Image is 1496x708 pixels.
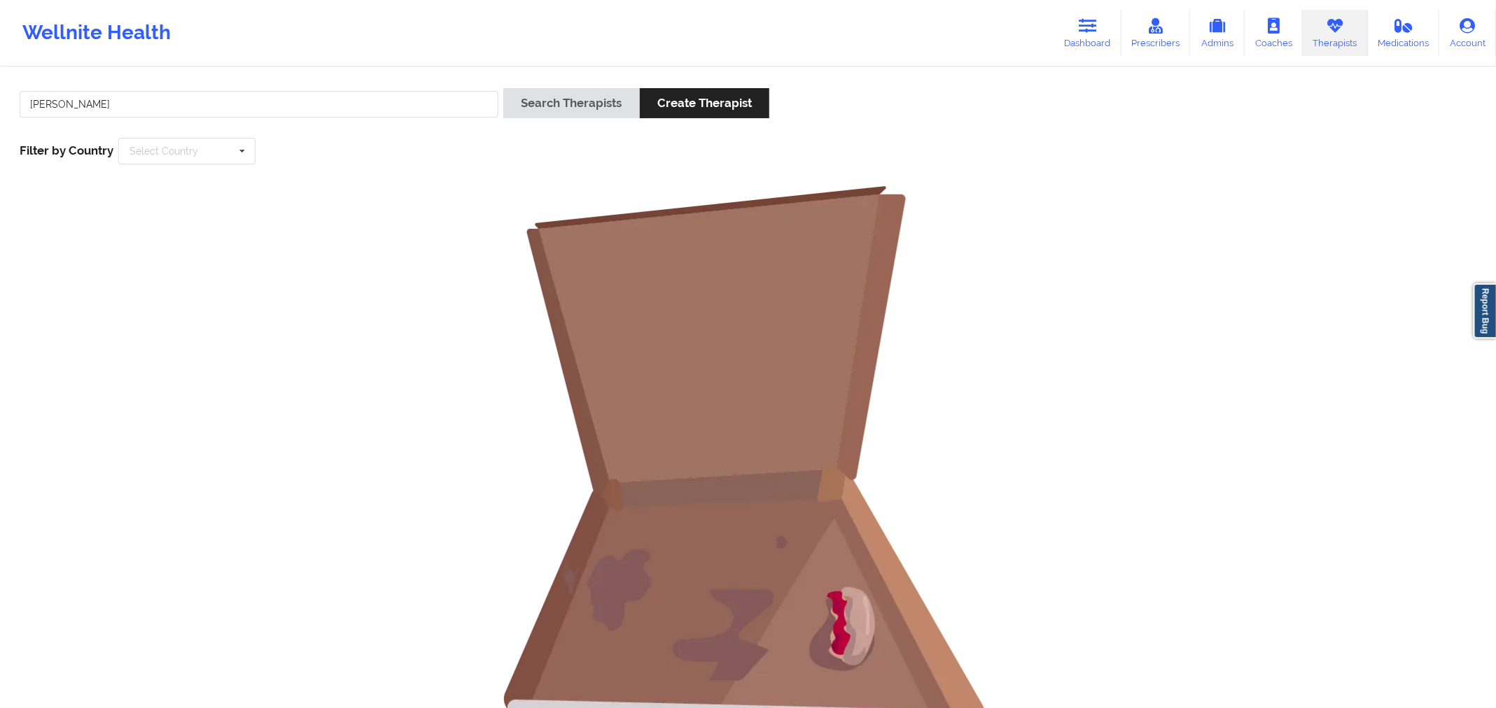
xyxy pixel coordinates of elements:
[503,88,639,118] button: Search Therapists
[130,146,198,156] div: Select Country
[1303,10,1368,56] a: Therapists
[1190,10,1245,56] a: Admins
[1439,10,1496,56] a: Account
[1368,10,1440,56] a: Medications
[20,143,113,157] span: Filter by Country
[1474,283,1496,339] a: Report Bug
[1054,10,1121,56] a: Dashboard
[640,88,769,118] button: Create Therapist
[1121,10,1191,56] a: Prescribers
[20,91,498,118] input: Search Keywords
[1245,10,1303,56] a: Coaches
